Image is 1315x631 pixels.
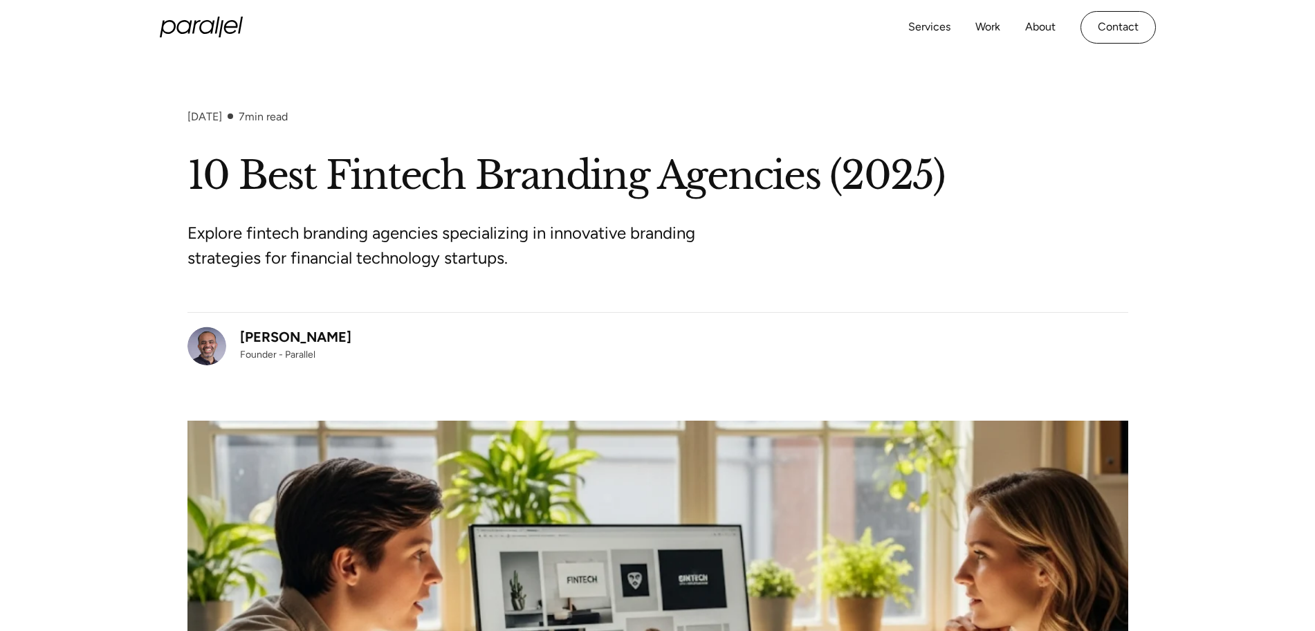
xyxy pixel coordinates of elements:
[187,151,1128,201] h1: 10 Best Fintech Branding Agencies (2025)
[239,110,245,123] span: 7
[240,327,351,347] div: [PERSON_NAME]
[160,17,243,37] a: home
[239,110,288,123] div: min read
[187,327,226,365] img: Robin Dhanwani
[240,347,351,362] div: Founder - Parallel
[975,17,1000,37] a: Work
[1080,11,1156,44] a: Contact
[187,110,222,123] div: [DATE]
[187,327,351,365] a: [PERSON_NAME]Founder - Parallel
[1025,17,1056,37] a: About
[908,17,950,37] a: Services
[187,221,706,271] p: Explore fintech branding agencies specializing in innovative branding strategies for financial te...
